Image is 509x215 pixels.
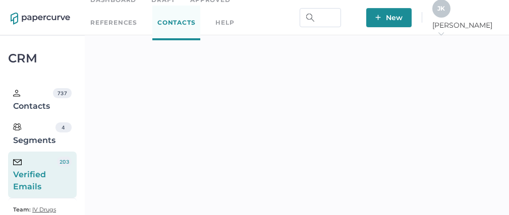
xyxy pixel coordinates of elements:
[13,88,53,112] div: Contacts
[366,8,412,27] button: New
[300,8,341,27] input: Search Workspace
[375,8,403,27] span: New
[57,157,72,167] div: 203
[90,17,137,28] a: References
[13,123,21,131] img: segments.b9481e3d.svg
[8,54,77,63] div: CRM
[215,17,234,28] div: help
[375,15,381,20] img: plus-white.e19ec114.svg
[437,5,445,12] span: J K
[13,122,55,147] div: Segments
[55,122,72,132] div: 4
[13,159,22,165] img: email-icon-black.c777dcea.svg
[432,21,498,39] span: [PERSON_NAME]
[53,88,72,98] div: 737
[13,90,20,97] img: person.20a629c4.svg
[306,14,314,22] img: search.bf03fe8b.svg
[13,157,57,193] div: Verified Emails
[437,30,444,37] i: arrow_right
[152,6,200,40] a: Contacts
[32,206,56,213] span: IV Drugs
[11,13,70,25] img: papercurve-logo-colour.7244d18c.svg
